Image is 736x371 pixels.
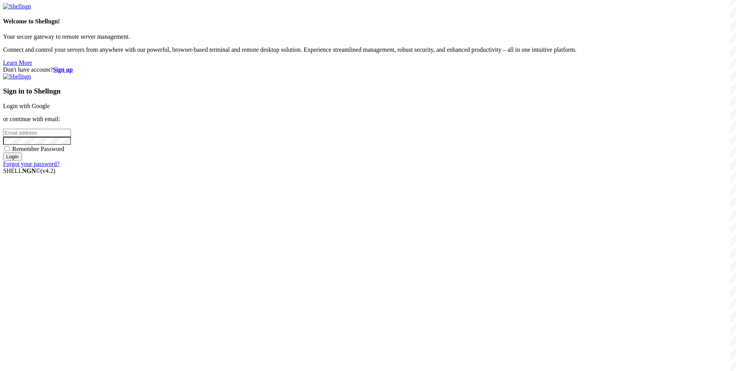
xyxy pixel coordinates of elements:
input: Remember Password [5,146,10,151]
img: Shellngn [3,3,31,10]
a: Learn More [3,59,32,66]
p: Your secure gateway to remote server management. [3,33,733,40]
h3: Sign in to Shellngn [3,87,733,95]
span: SHELL © [3,167,55,174]
div: Don't have account? [3,66,733,73]
input: Login [3,153,22,161]
span: 4.2.0 [41,167,56,174]
span: Remember Password [12,146,64,152]
a: Login with Google [3,103,50,109]
h4: Welcome to Shellngn! [3,18,733,25]
p: Connect and control your servers from anywhere with our powerful, browser-based terminal and remo... [3,46,733,53]
a: Sign up [53,66,73,73]
input: Email address [3,129,71,137]
a: Forgot your password? [3,161,59,167]
b: NGN [22,167,36,174]
p: or continue with email: [3,116,733,123]
img: Shellngn [3,73,31,80]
